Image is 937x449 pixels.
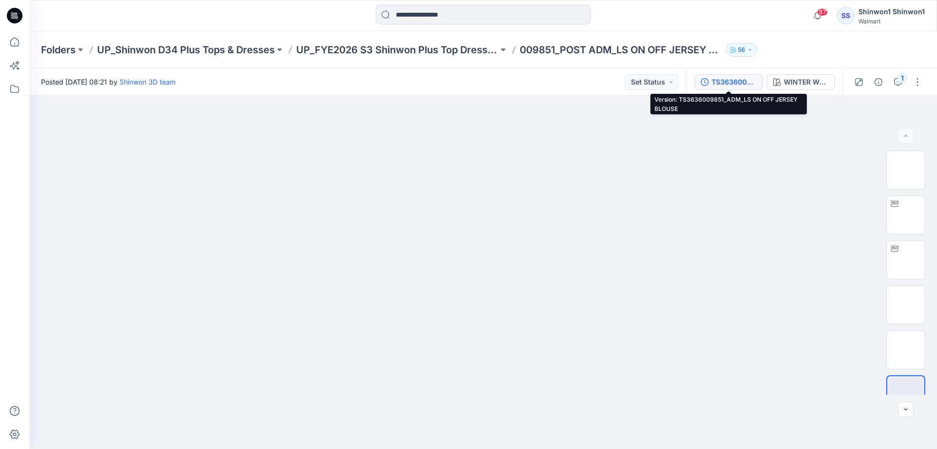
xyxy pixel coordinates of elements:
[897,73,907,83] div: 1
[41,43,76,57] a: Folders
[858,18,925,25] div: Walmart
[726,43,757,57] button: 56
[784,77,829,87] div: WINTER WHITE
[97,43,275,57] a: UP_Shinwon D34 Plus Tops & Dresses
[296,43,498,57] a: UP_FYE2026 S3 Shinwon Plus Top Dresses
[712,77,756,87] div: TS3636009851_ADM_LS ON OFF JERSEY BLOUSE
[41,77,176,87] span: Posted [DATE] 08:21 by
[858,6,925,18] div: Shinwon1 Shinwon1
[817,8,828,16] span: 87
[520,43,722,57] p: 009851_POST ADM_LS ON OFF JERSEY BLOUSE
[837,7,855,24] div: SS
[767,74,835,90] button: WINTER WHITE
[120,78,176,86] a: Shinwon 3D team
[738,44,745,55] p: 56
[890,74,906,90] button: 1
[694,74,763,90] button: TS3636009851_ADM_LS ON OFF JERSEY BLOUSE
[871,74,886,90] button: Details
